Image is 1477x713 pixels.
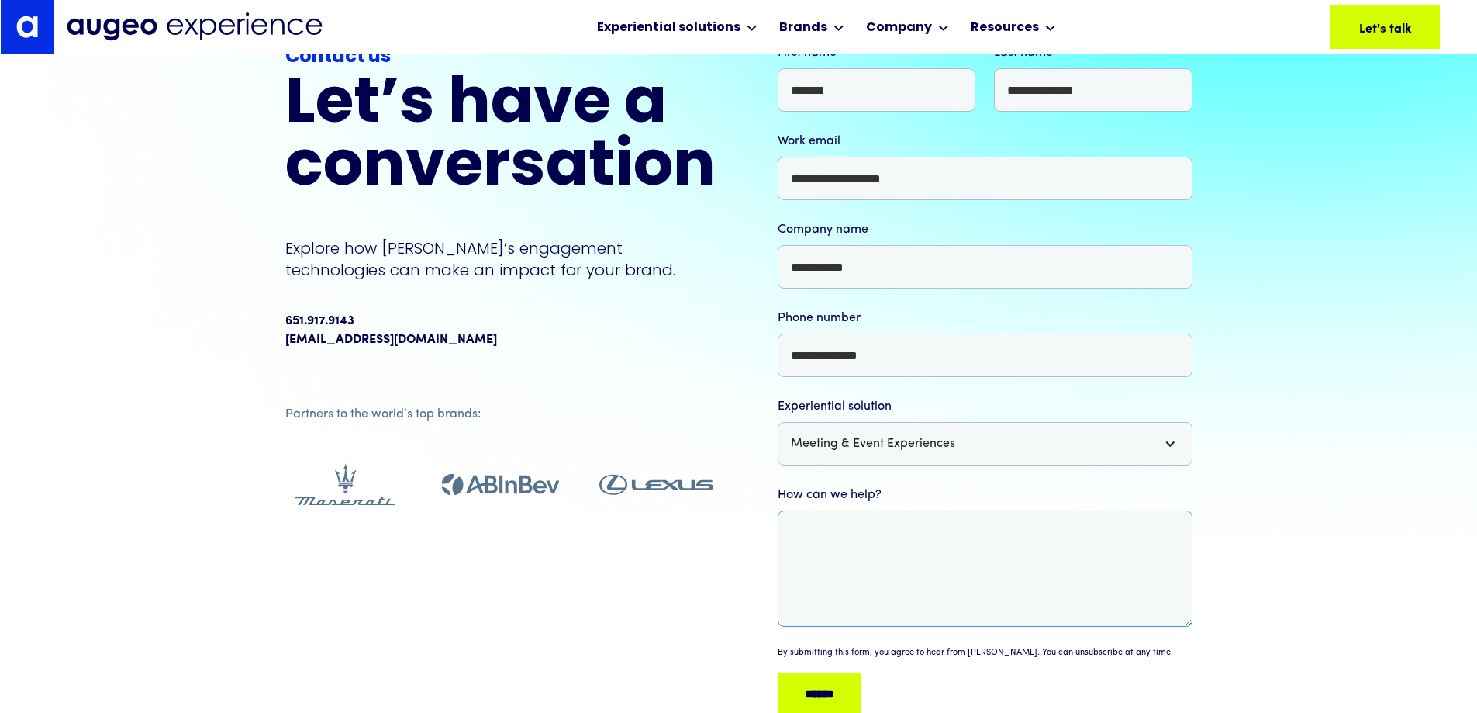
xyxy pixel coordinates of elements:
label: Company name [778,220,1192,239]
div: Experiential solutions [597,19,740,37]
p: Explore how [PERSON_NAME]’s engagement technologies can make an impact for your brand. [285,237,716,281]
div: Contact us [285,43,716,71]
div: Company [866,19,932,37]
img: Augeo's "a" monogram decorative logo in white. [16,16,38,37]
div: Meeting & Event Experiences [778,422,1192,466]
img: Client logo who trusts Augeo to maximize engagement. [597,460,716,510]
h2: Let’s have a conversation [285,74,716,200]
label: Work email [778,132,1192,151]
div: Resources [971,19,1039,37]
img: Client logo who trusts Augeo to maximize engagement. [285,460,404,510]
img: Client logo who trusts Augeo to maximize engagement. [441,460,560,510]
a: Let's talk [1330,5,1440,49]
div: Meeting & Event Experiences [791,434,955,453]
img: Augeo Experience business unit full logo in midnight blue. [67,12,323,41]
div: 651.917.9143 [285,312,354,331]
label: Experiential solution [778,397,1192,416]
a: [EMAIL_ADDRESS][DOMAIN_NAME] [285,331,497,349]
div: Brands [779,19,827,37]
label: Phone number [778,309,1192,327]
label: How can we help? [778,486,1192,504]
div: Partners to the world’s top brands: [285,405,716,424]
div: By submitting this form, you agree to hear from [PERSON_NAME]. You can unsubscribe at any time. [778,647,1173,660]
